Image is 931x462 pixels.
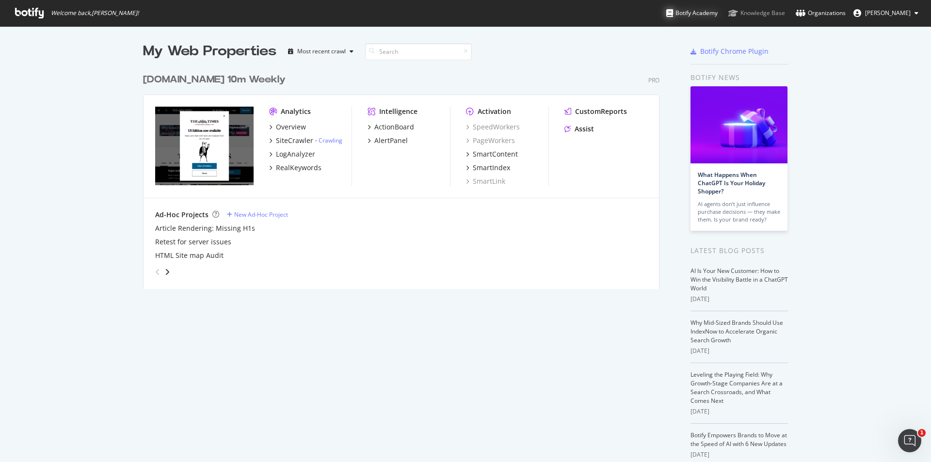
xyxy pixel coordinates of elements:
[368,122,414,132] a: ActionBoard
[564,107,627,116] a: CustomReports
[227,210,288,219] a: New Ad-Hoc Project
[155,210,209,220] div: Ad-Hoc Projects
[143,73,289,87] a: [DOMAIN_NAME] 10m Weekly
[796,8,846,18] div: Organizations
[898,429,921,452] iframe: Intercom live chat
[319,136,342,144] a: Crawling
[155,251,224,260] a: HTML Site map Audit
[155,107,254,185] img: www.TheTimes.co.uk
[143,73,286,87] div: [DOMAIN_NAME] 10m Weekly
[690,245,788,256] div: Latest Blog Posts
[846,5,926,21] button: [PERSON_NAME]
[690,319,783,344] a: Why Mid-Sized Brands Should Use IndexNow to Accelerate Organic Search Growth
[690,72,788,83] div: Botify news
[51,9,139,17] span: Welcome back, [PERSON_NAME] !
[155,237,231,247] a: Retest for server issues
[700,47,769,56] div: Botify Chrome Plugin
[276,122,306,132] div: Overview
[564,124,594,134] a: Assist
[690,267,788,292] a: AI Is Your New Customer: How to Win the Visibility Battle in a ChatGPT World
[728,8,785,18] div: Knowledge Base
[297,48,346,54] div: Most recent crawl
[466,163,510,173] a: SmartIndex
[374,122,414,132] div: ActionBoard
[151,264,164,280] div: angle-left
[379,107,417,116] div: Intelligence
[648,76,659,84] div: Pro
[315,136,342,144] div: -
[466,122,520,132] a: SpeedWorkers
[690,407,788,416] div: [DATE]
[143,42,276,61] div: My Web Properties
[690,431,787,448] a: Botify Empowers Brands to Move at the Speed of AI with 6 New Updates
[666,8,718,18] div: Botify Academy
[281,107,311,116] div: Analytics
[269,163,321,173] a: RealKeywords
[690,86,787,163] img: What Happens When ChatGPT Is Your Holiday Shopper?
[368,136,408,145] a: AlertPanel
[918,429,926,437] span: 1
[269,149,315,159] a: LogAnalyzer
[698,200,780,223] div: AI agents don’t just influence purchase decisions — they make them. Is your brand ready?
[143,61,667,289] div: grid
[473,163,510,173] div: SmartIndex
[690,347,788,355] div: [DATE]
[865,9,911,17] span: Karina Kumykova
[155,223,255,233] a: Article Rendering: Missing H1s
[698,171,765,195] a: What Happens When ChatGPT Is Your Holiday Shopper?
[276,163,321,173] div: RealKeywords
[575,107,627,116] div: CustomReports
[466,176,505,186] a: SmartLink
[690,295,788,303] div: [DATE]
[365,43,472,60] input: Search
[164,267,171,277] div: angle-right
[234,210,288,219] div: New Ad-Hoc Project
[374,136,408,145] div: AlertPanel
[690,47,769,56] a: Botify Chrome Plugin
[473,149,518,159] div: SmartContent
[284,44,357,59] button: Most recent crawl
[466,136,515,145] a: PageWorkers
[269,122,306,132] a: Overview
[269,136,342,145] a: SiteCrawler- Crawling
[276,149,315,159] div: LogAnalyzer
[690,370,783,405] a: Leveling the Playing Field: Why Growth-Stage Companies Are at a Search Crossroads, and What Comes...
[466,149,518,159] a: SmartContent
[575,124,594,134] div: Assist
[276,136,313,145] div: SiteCrawler
[478,107,511,116] div: Activation
[690,450,788,459] div: [DATE]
